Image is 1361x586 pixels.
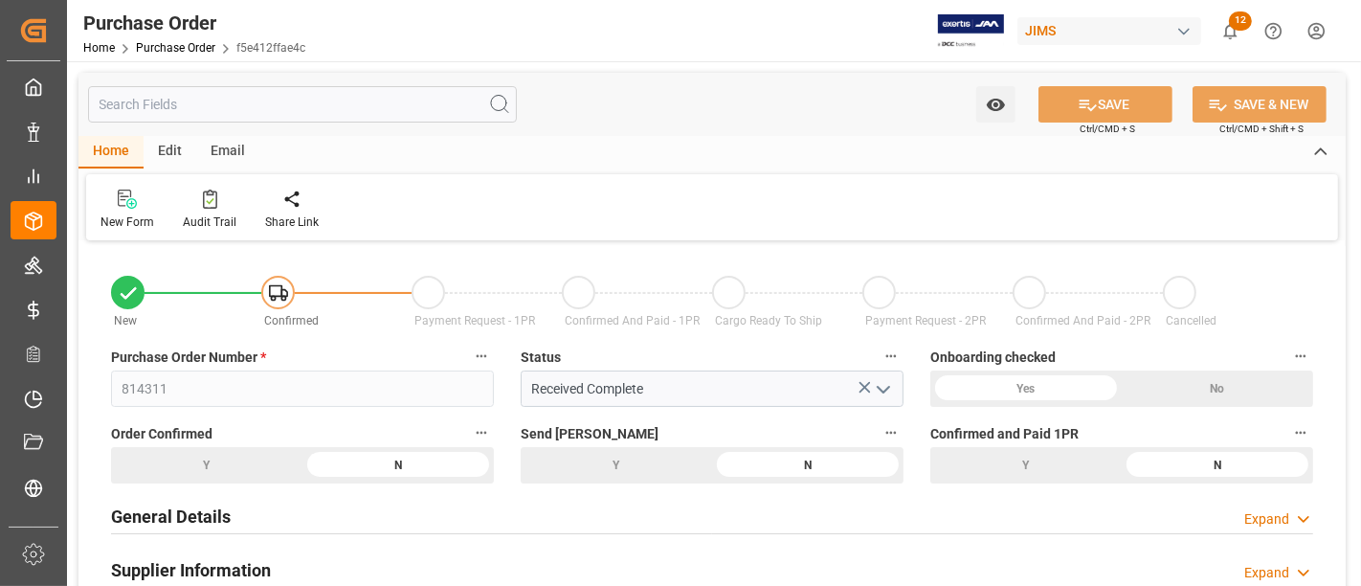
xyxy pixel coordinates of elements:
span: Payment Request - 1PR [415,314,536,327]
span: Cargo Ready To Ship [716,314,823,327]
span: Status [521,348,561,368]
div: Share Link [265,214,319,231]
button: open menu [868,374,897,404]
div: Expand [1244,509,1289,530]
button: open menu [976,86,1015,123]
span: Cancelled [1167,314,1217,327]
a: Purchase Order [136,41,215,55]
span: Send [PERSON_NAME] [521,424,658,444]
div: Email [196,136,259,169]
span: Confirmed [265,314,320,327]
div: N [712,447,904,484]
img: Exertis%20JAM%20-%20Email%20Logo.jpg_1722504956.jpg [938,14,1004,48]
div: New Form [100,214,154,231]
div: Edit [144,136,196,169]
span: Confirmed And Paid - 2PR [1016,314,1151,327]
a: Home [83,41,115,55]
button: Help Center [1252,10,1295,53]
div: N [1122,447,1313,484]
span: Confirmed and Paid 1PR [930,424,1079,444]
div: No [1122,371,1313,407]
input: Search Fields [88,86,517,123]
div: Purchase Order [83,9,305,37]
button: Order Confirmed [469,420,494,445]
span: Order Confirmed [111,424,212,444]
h2: Supplier Information [111,557,271,583]
button: Send [PERSON_NAME] [879,420,904,445]
span: New [115,314,138,327]
button: Status [879,344,904,369]
span: Ctrl/CMD + Shift + S [1219,122,1304,136]
span: Confirmed And Paid - 1PR [566,314,701,327]
h2: General Details [111,504,231,530]
button: Confirmed and Paid 1PR [1288,420,1313,445]
button: Onboarding checked [1288,344,1313,369]
button: show 12 new notifications [1209,10,1252,53]
div: Yes [930,371,1122,407]
div: Expand [1244,563,1289,583]
div: Y [930,447,1122,484]
button: SAVE [1038,86,1172,123]
span: Ctrl/CMD + S [1080,122,1135,136]
div: N [302,447,494,484]
button: JIMS [1017,12,1209,49]
span: Payment Request - 2PR [866,314,987,327]
div: Y [521,447,712,484]
button: Purchase Order Number * [469,344,494,369]
span: 12 [1229,11,1252,31]
div: Y [111,447,302,484]
span: Onboarding checked [930,348,1056,368]
div: Home [78,136,144,169]
div: JIMS [1017,17,1201,45]
div: Audit Trail [183,214,236,231]
span: Purchase Order Number [111,348,266,368]
button: SAVE & NEW [1193,86,1327,123]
